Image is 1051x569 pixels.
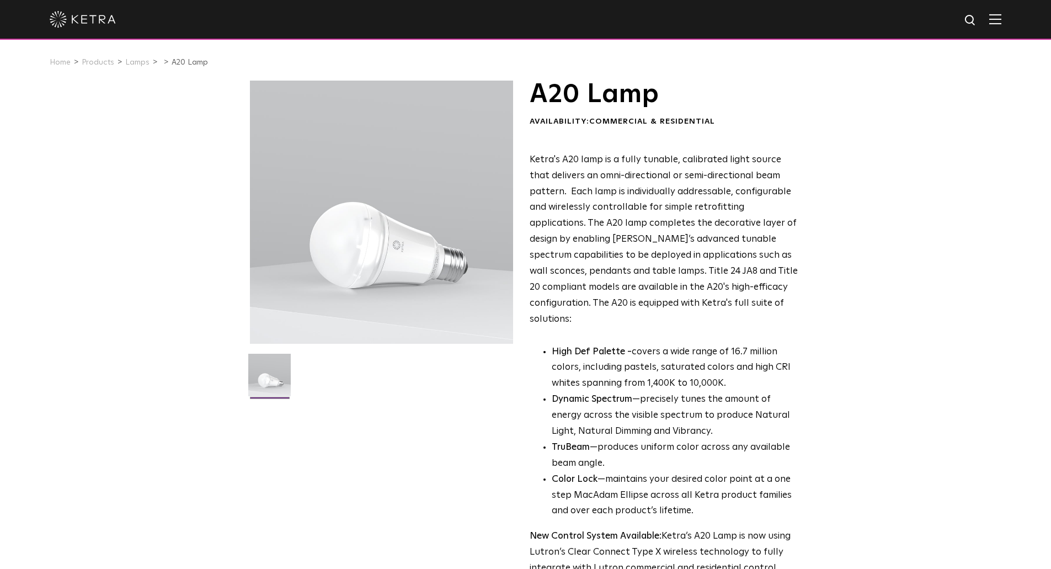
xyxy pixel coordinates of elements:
a: Lamps [125,59,150,66]
a: Products [82,59,114,66]
h1: A20 Lamp [530,81,798,108]
li: —produces uniform color across any available beam angle. [552,440,798,472]
img: ketra-logo-2019-white [50,11,116,28]
span: Commercial & Residential [589,118,715,125]
strong: TruBeam [552,443,590,452]
strong: Dynamic Spectrum [552,395,632,404]
p: covers a wide range of 16.7 million colors, including pastels, saturated colors and high CRI whit... [552,344,798,392]
img: Hamburger%20Nav.svg [989,14,1001,24]
li: —precisely tunes the amount of energy across the visible spectrum to produce Natural Light, Natur... [552,392,798,440]
div: Availability: [530,116,798,127]
strong: High Def Palette - [552,347,632,357]
a: Home [50,59,71,66]
img: A20-Lamp-2021-Web-Square [248,354,291,405]
strong: Color Lock [552,475,597,484]
span: Ketra's A20 lamp is a fully tunable, calibrated light source that delivers an omni-directional or... [530,155,798,324]
li: —maintains your desired color point at a one step MacAdam Ellipse across all Ketra product famili... [552,472,798,520]
img: search icon [964,14,978,28]
strong: New Control System Available: [530,531,661,541]
a: A20 Lamp [172,59,208,66]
